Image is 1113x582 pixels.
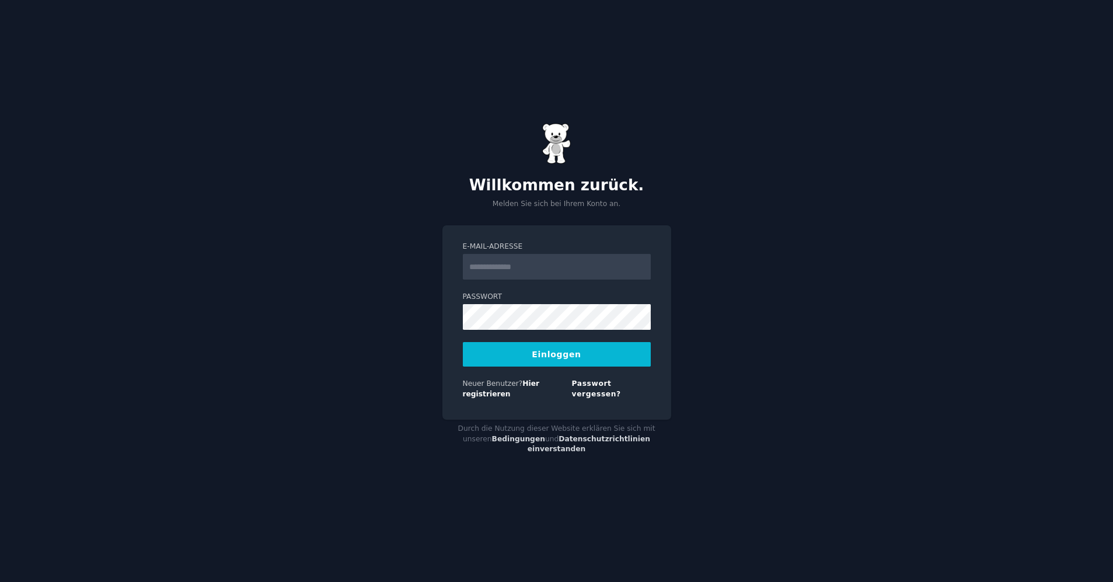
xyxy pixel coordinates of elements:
[469,176,644,194] font: Willkommen zurück.
[463,242,523,250] font: E-Mail-Adresse
[532,350,581,359] font: Einloggen
[493,200,620,208] font: Melden Sie sich bei Ihrem Konto an.
[463,379,540,398] a: Hier registrieren
[492,435,545,443] a: Bedingungen
[528,435,650,454] a: Datenschutzrichtlinien einverstanden
[463,379,523,388] font: Neuer Benutzer?
[463,292,502,301] font: Passwort
[572,379,621,398] a: Passwort vergessen?
[545,435,559,443] font: und
[542,123,571,164] img: Gummibärchen
[458,424,655,443] font: Durch die Nutzung dieser Website erklären Sie sich mit unseren
[463,342,651,367] button: Einloggen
